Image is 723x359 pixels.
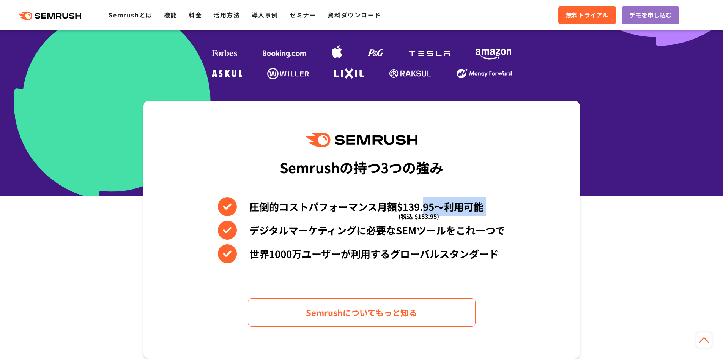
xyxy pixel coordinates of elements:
[629,10,672,20] span: デモを申し込む
[164,10,177,19] a: 機能
[218,244,505,263] li: 世界1000万ユーザーが利用するグローバルスタンダード
[558,6,616,24] a: 無料トライアル
[306,306,417,319] span: Semrushについてもっと知る
[280,153,443,181] div: Semrushの持つ3つの強み
[248,298,476,327] a: Semrushについてもっと知る
[328,10,381,19] a: 資料ダウンロード
[213,10,240,19] a: 活用方法
[566,10,608,20] span: 無料トライアル
[218,221,505,240] li: デジタルマーケティングに必要なSEMツールをこれ一つで
[109,10,152,19] a: Semrushとは
[399,207,439,226] span: (税込 $153.95)
[218,197,505,216] li: 圧倒的コストパフォーマンス月額$139.95〜利用可能
[252,10,278,19] a: 導入事例
[622,6,679,24] a: デモを申し込む
[306,133,417,147] img: Semrush
[290,10,316,19] a: セミナー
[189,10,202,19] a: 料金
